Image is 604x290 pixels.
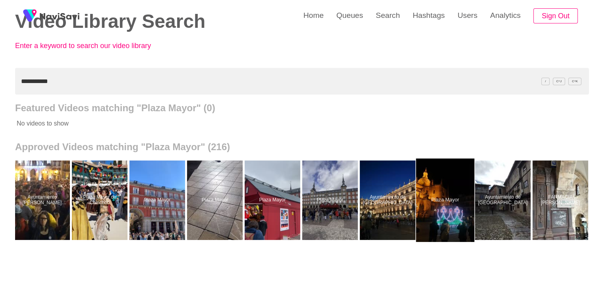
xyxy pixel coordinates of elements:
a: Plaza MayorPlaza Mayor [302,160,360,240]
span: C^J [553,77,565,85]
a: Plaza MayorPlaza Mayor [417,160,475,240]
a: FARMACIA [PERSON_NAME]FARMACIA URBINA [533,160,590,240]
h2: Approved Videos matching "Plaza Mayor" (216) [15,141,589,153]
img: fireSpot [40,12,79,20]
p: No videos to show [15,114,531,133]
a: Plaza Mayor de ChinchónPlaza Mayor de Chinchón [72,160,129,240]
a: Plaza MayorPlaza Mayor [187,160,245,240]
a: Plaza MayorPlaza Mayor [245,160,302,240]
p: Enter a keyword to search our video library [15,42,190,50]
a: Ayuntamiento de [GEOGRAPHIC_DATA]Ayuntamiento de Salamanca [360,160,417,240]
img: fireSpot [20,6,40,26]
a: Ayuntamiento de [GEOGRAPHIC_DATA]Ayuntamiento de La Alberca [475,160,533,240]
span: C^K [568,77,581,85]
span: / [541,77,549,85]
a: Plaza MayorPlaza Mayor [129,160,187,240]
a: Ayuntamiento [PERSON_NAME][GEOGRAPHIC_DATA]Ayuntamiento de Cuenca [14,160,72,240]
button: Sign Out [533,8,578,24]
h2: Featured Videos matching "Plaza Mayor" (0) [15,102,589,114]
